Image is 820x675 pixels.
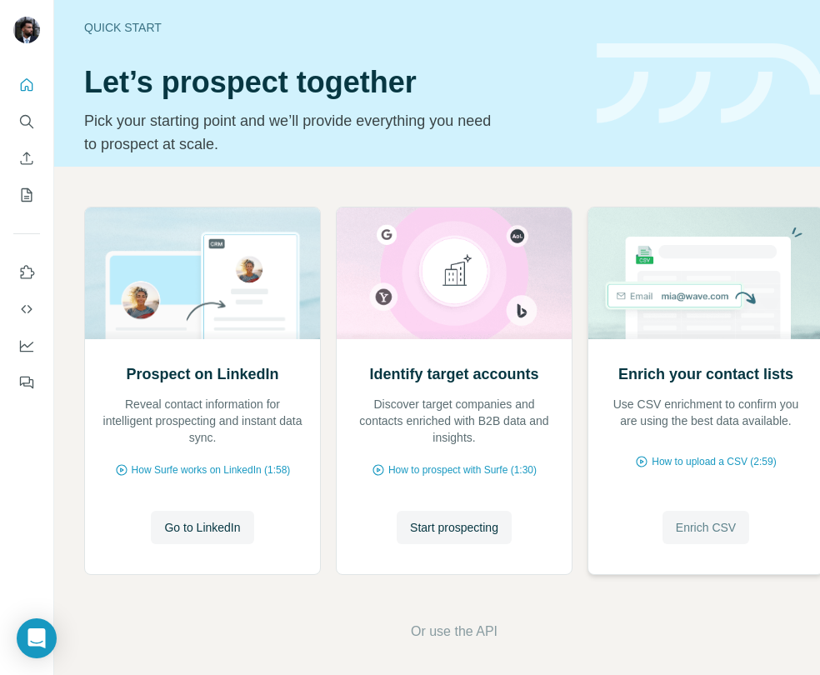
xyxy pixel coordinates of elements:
img: Identify target accounts [336,207,572,339]
img: Avatar [13,17,40,43]
button: My lists [13,180,40,210]
span: Go to LinkedIn [164,519,240,536]
button: Use Surfe on LinkedIn [13,257,40,287]
h2: Prospect on LinkedIn [126,362,278,386]
p: Discover target companies and contacts enriched with B2B data and insights. [353,396,555,446]
p: Use CSV enrichment to confirm you are using the best data available. [605,396,807,429]
img: Prospect on LinkedIn [84,207,321,339]
button: Go to LinkedIn [151,511,253,544]
button: Feedback [13,367,40,397]
button: Or use the API [411,622,497,642]
span: How to prospect with Surfe (1:30) [388,462,537,477]
p: Pick your starting point and we’ll provide everything you need to prospect at scale. [84,109,502,156]
button: Dashboard [13,331,40,361]
button: Use Surfe API [13,294,40,324]
p: Reveal contact information for intelligent prospecting and instant data sync. [102,396,303,446]
span: How to upload a CSV (2:59) [652,454,776,469]
button: Enrich CSV [13,143,40,173]
span: Start prospecting [410,519,498,536]
button: Search [13,107,40,137]
div: Open Intercom Messenger [17,618,57,658]
button: Quick start [13,70,40,100]
h2: Enrich your contact lists [618,362,793,386]
span: Enrich CSV [676,519,736,536]
h1: Let’s prospect together [84,66,577,99]
button: Enrich CSV [662,511,749,544]
h2: Identify target accounts [369,362,538,386]
button: Start prospecting [397,511,512,544]
div: Quick start [84,19,577,36]
span: How Surfe works on LinkedIn (1:58) [132,462,291,477]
